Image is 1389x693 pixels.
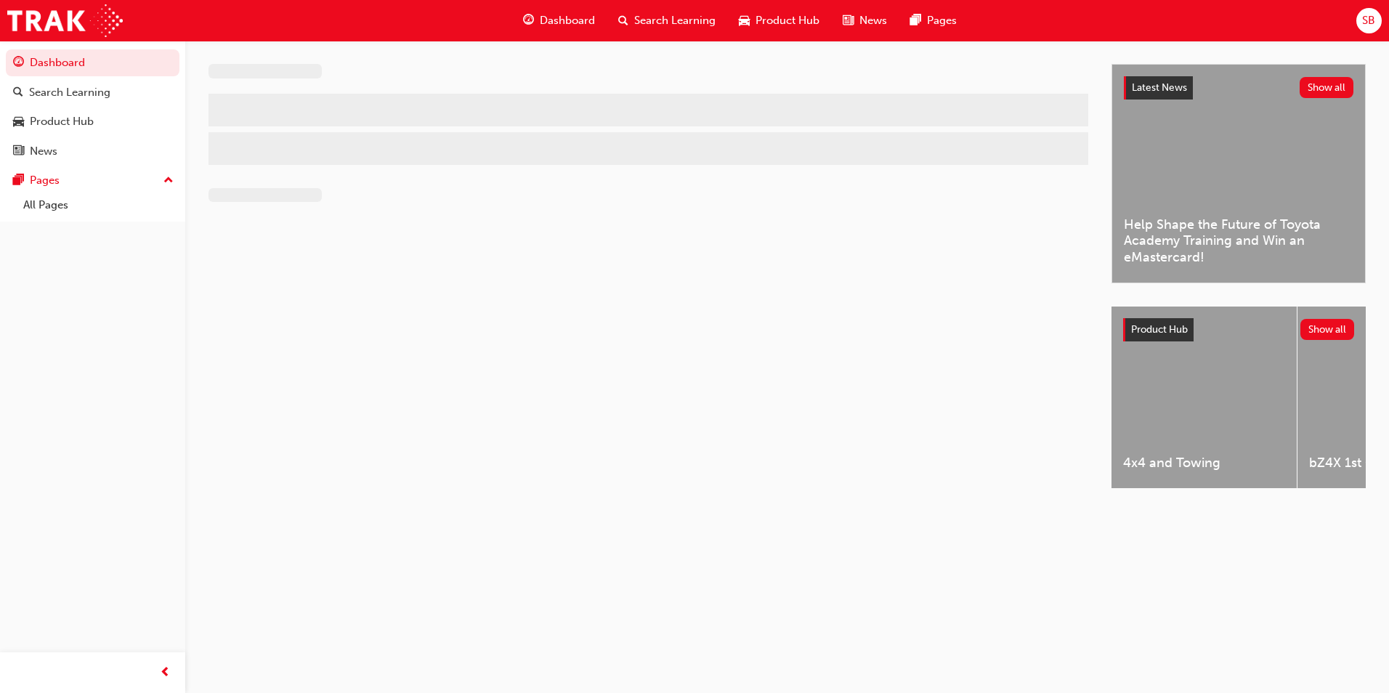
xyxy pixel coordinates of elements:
[899,6,968,36] a: pages-iconPages
[13,57,24,70] span: guage-icon
[607,6,727,36] a: search-iconSearch Learning
[163,171,174,190] span: up-icon
[843,12,854,30] span: news-icon
[523,12,534,30] span: guage-icon
[1356,8,1382,33] button: SB
[1132,81,1187,94] span: Latest News
[859,12,887,29] span: News
[618,12,628,30] span: search-icon
[739,12,750,30] span: car-icon
[29,84,110,101] div: Search Learning
[6,167,179,194] button: Pages
[727,6,831,36] a: car-iconProduct Hub
[30,143,57,160] div: News
[831,6,899,36] a: news-iconNews
[17,194,179,216] a: All Pages
[13,86,23,100] span: search-icon
[910,12,921,30] span: pages-icon
[1124,216,1353,266] span: Help Shape the Future of Toyota Academy Training and Win an eMastercard!
[1123,318,1354,341] a: Product HubShow all
[1300,77,1354,98] button: Show all
[540,12,595,29] span: Dashboard
[13,145,24,158] span: news-icon
[1123,455,1285,471] span: 4x4 and Towing
[6,79,179,106] a: Search Learning
[13,174,24,187] span: pages-icon
[13,115,24,129] span: car-icon
[1111,307,1297,488] a: 4x4 and Towing
[6,49,179,76] a: Dashboard
[756,12,819,29] span: Product Hub
[30,113,94,130] div: Product Hub
[634,12,716,29] span: Search Learning
[511,6,607,36] a: guage-iconDashboard
[30,172,60,189] div: Pages
[927,12,957,29] span: Pages
[6,108,179,135] a: Product Hub
[6,46,179,167] button: DashboardSearch LearningProduct HubNews
[1111,64,1366,283] a: Latest NewsShow allHelp Shape the Future of Toyota Academy Training and Win an eMastercard!
[1300,319,1355,340] button: Show all
[1340,644,1374,678] iframe: Intercom live chat
[7,4,123,37] img: Trak
[160,664,171,682] span: prev-icon
[1362,12,1375,29] span: SB
[6,138,179,165] a: News
[1131,323,1188,336] span: Product Hub
[1124,76,1353,100] a: Latest NewsShow all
